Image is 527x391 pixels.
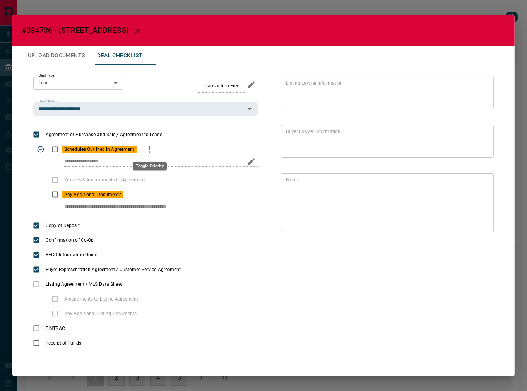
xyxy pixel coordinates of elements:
button: priority [143,142,156,157]
span: Amendments to Listing Agreement [62,295,140,302]
div: Lead [33,77,123,90]
textarea: text field [286,176,485,229]
div: Toggle Priority [133,162,167,171]
span: #034736 - [STREET_ADDRESS] [22,26,128,35]
span: Buyer Representation Agreement / Customer Service Agreement [44,266,183,273]
span: Receipt of Funds [44,340,83,347]
span: Any Additional Listing Documents [62,310,139,317]
span: Copy of Deposit [44,222,82,229]
span: Confirmation of Co-Op [44,237,96,244]
span: FINTRAC [44,325,67,332]
span: Waivers & Amendments to Agreement [62,176,147,183]
button: edit [245,155,258,168]
label: Deal Type [39,73,55,78]
input: checklist input [64,157,241,167]
span: Agreement of Purchase and Sale / Agreement to Lease [44,131,164,138]
textarea: text field [286,128,485,154]
span: Schedules Outlined in Agreement [62,146,137,153]
span: Any Additional Documents [62,191,123,198]
label: Deal Status [39,99,57,104]
button: Open [244,104,255,114]
input: checklist input [64,202,241,212]
button: Deal Checklist [91,46,149,65]
button: Upload Documents [22,46,91,65]
span: RECO Information Guide [44,251,99,258]
textarea: text field [286,80,485,106]
button: edit [245,78,258,91]
span: Listing Agreement / MLS Data Sheet [44,281,124,288]
span: Toggle Applicable [33,142,48,157]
